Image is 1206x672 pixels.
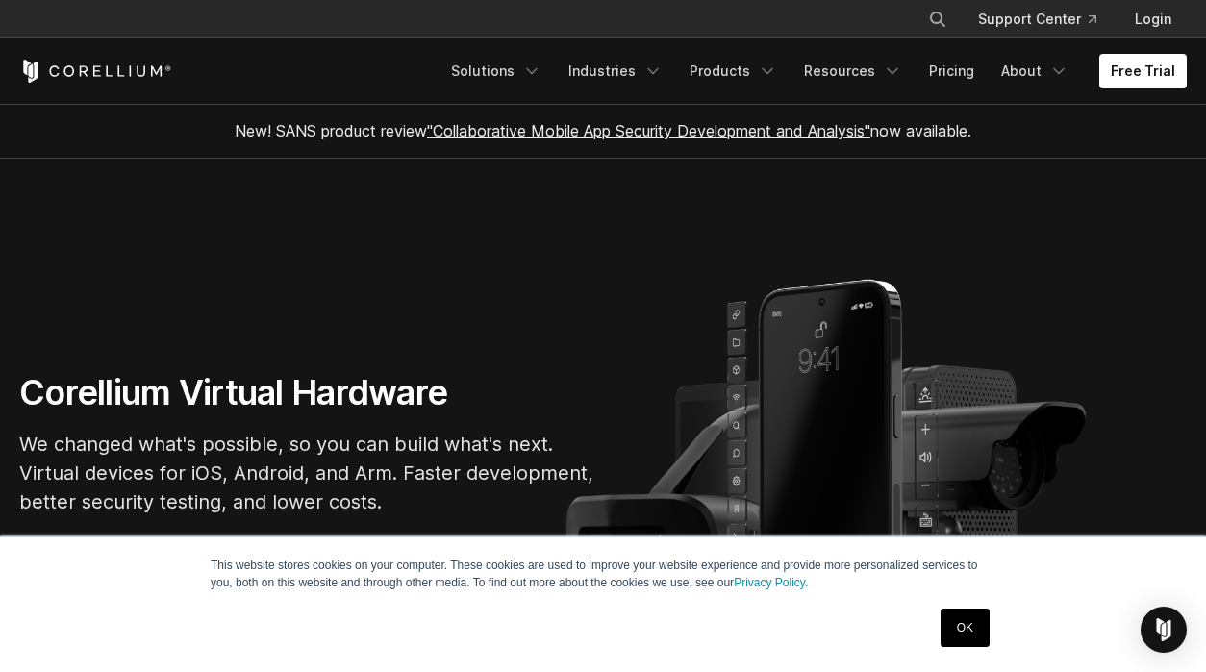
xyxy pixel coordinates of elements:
[1141,607,1187,653] div: Open Intercom Messenger
[19,430,596,516] p: We changed what's possible, so you can build what's next. Virtual devices for iOS, Android, and A...
[990,54,1080,88] a: About
[963,2,1112,37] a: Support Center
[792,54,914,88] a: Resources
[678,54,789,88] a: Products
[920,2,955,37] button: Search
[941,609,990,647] a: OK
[905,2,1187,37] div: Navigation Menu
[440,54,1187,88] div: Navigation Menu
[235,121,971,140] span: New! SANS product review now available.
[1099,54,1187,88] a: Free Trial
[917,54,986,88] a: Pricing
[440,54,553,88] a: Solutions
[211,557,995,591] p: This website stores cookies on your computer. These cookies are used to improve your website expe...
[734,576,808,589] a: Privacy Policy.
[1119,2,1187,37] a: Login
[427,121,870,140] a: "Collaborative Mobile App Security Development and Analysis"
[557,54,674,88] a: Industries
[19,60,172,83] a: Corellium Home
[19,371,596,414] h1: Corellium Virtual Hardware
